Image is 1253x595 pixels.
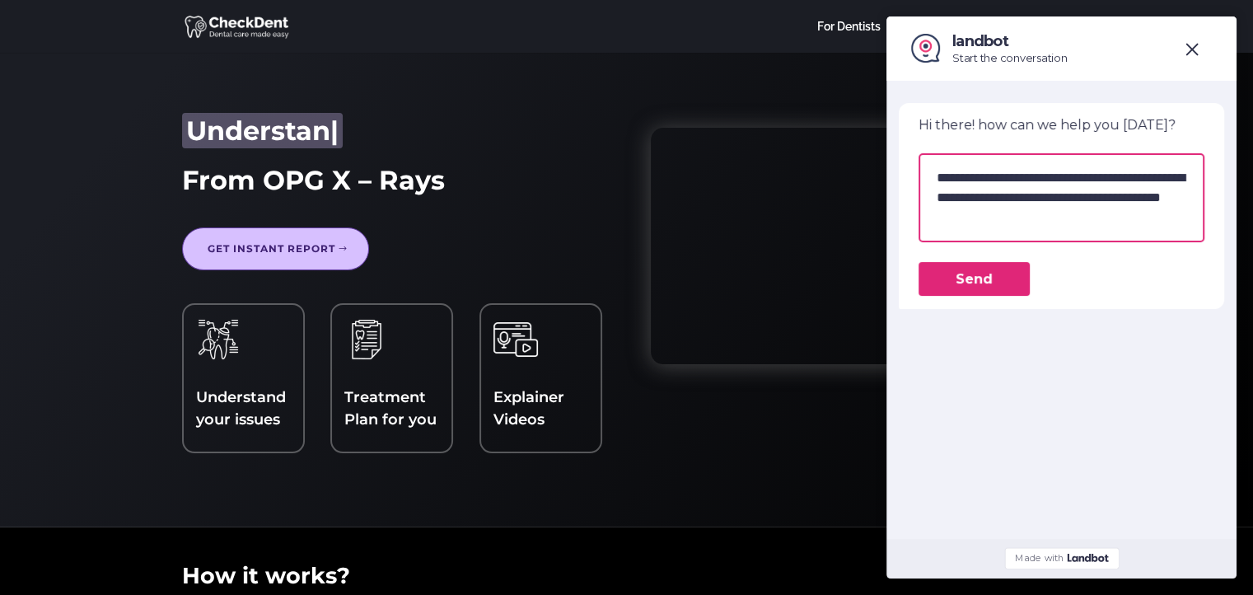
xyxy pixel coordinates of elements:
a: Made with [130,543,244,564]
button: close [301,28,337,59]
span: | [330,115,339,147]
span: Understand your issues [196,388,286,429]
h1: landbot [77,26,301,46]
div: Made with [140,549,188,558]
span: Understan [186,115,330,147]
a: Explainer Videos [493,388,564,429]
iframe: How to Upload Your X-Ray & Get Instant Second Opnion [651,128,1071,364]
button: Send [44,257,155,292]
h3: Start the conversation [77,46,301,60]
header: main navigation [12,12,362,76]
h1: From OPG X – Rays [182,165,602,204]
a: Get Instant report [182,227,369,270]
a: For Dentists [817,21,881,53]
a: Treatment Plan for you [344,388,437,429]
img: CheckDent [185,13,291,40]
span: How it works? [182,562,350,589]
